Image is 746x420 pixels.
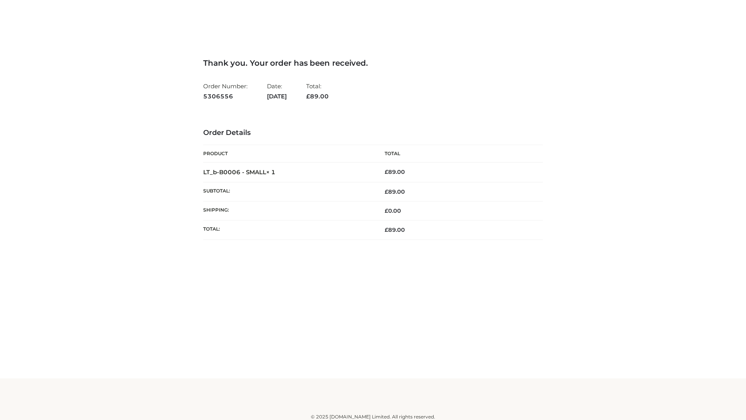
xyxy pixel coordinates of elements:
[203,145,373,163] th: Product
[203,168,275,176] strong: LT_b-B0006 - SMALL
[385,168,388,175] span: £
[203,220,373,240] th: Total:
[373,145,543,163] th: Total
[385,168,405,175] bdi: 89.00
[385,207,401,214] bdi: 0.00
[385,188,388,195] span: £
[203,91,248,101] strong: 5306556
[203,79,248,103] li: Order Number:
[306,93,329,100] span: 89.00
[203,201,373,220] th: Shipping:
[385,188,405,195] span: 89.00
[267,91,287,101] strong: [DATE]
[203,129,543,137] h3: Order Details
[306,93,310,100] span: £
[203,58,543,68] h3: Thank you. Your order has been received.
[385,226,388,233] span: £
[203,182,373,201] th: Subtotal:
[385,226,405,233] span: 89.00
[267,79,287,103] li: Date:
[385,207,388,214] span: £
[306,79,329,103] li: Total:
[266,168,275,176] strong: × 1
